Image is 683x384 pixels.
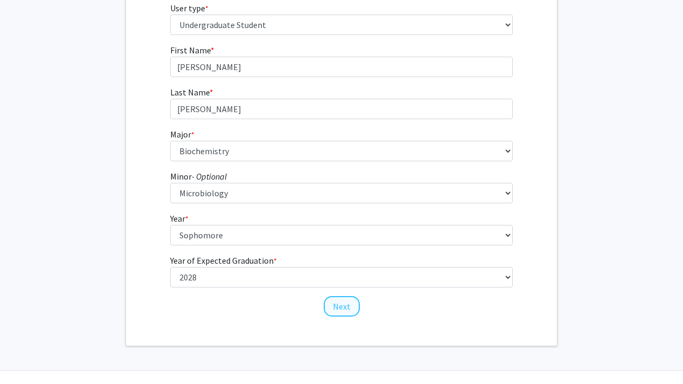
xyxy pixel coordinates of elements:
[170,254,277,267] label: Year of Expected Graduation
[170,212,189,225] label: Year
[170,87,210,98] span: Last Name
[8,335,46,376] iframe: Chat
[170,2,208,15] label: User type
[170,45,211,56] span: First Name
[192,171,227,182] i: - Optional
[170,128,194,141] label: Major
[324,296,360,317] button: Next
[170,170,227,183] label: Minor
